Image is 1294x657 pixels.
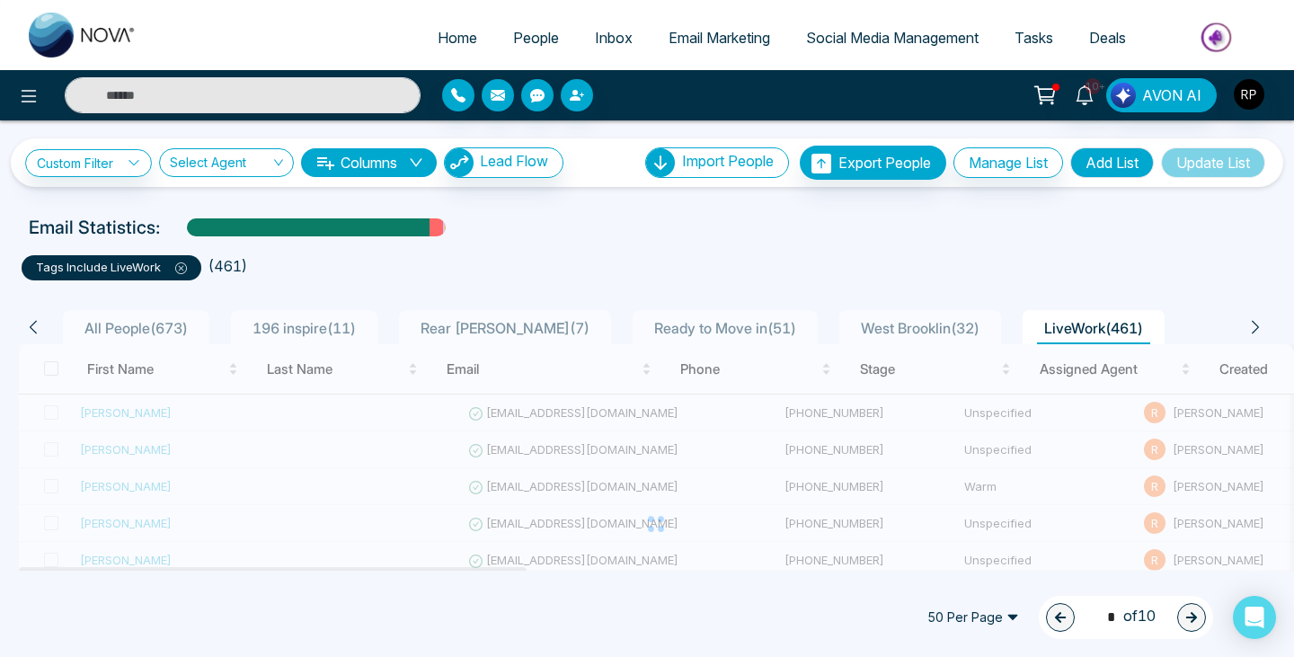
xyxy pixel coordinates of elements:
span: All People ( 673 ) [77,319,195,337]
span: 10+ [1085,78,1101,94]
span: down [409,155,423,170]
a: Home [420,21,495,55]
span: 50 Per Page [915,603,1032,632]
span: Import People [682,152,774,170]
button: AVON AI [1106,78,1217,112]
span: West Brooklin ( 32 ) [854,319,987,337]
img: Market-place.gif [1153,17,1283,58]
a: Social Media Management [788,21,997,55]
p: tags include LiveWork [36,259,187,277]
span: Tasks [1015,29,1053,47]
button: Update List [1161,147,1265,178]
img: Nova CRM Logo [29,13,137,58]
p: Email Statistics: [29,214,160,241]
li: ( 461 ) [208,255,247,277]
span: LiveWork ( 461 ) [1037,319,1150,337]
span: Lead Flow [480,152,548,170]
img: Lead Flow [1111,83,1136,108]
button: Manage List [953,147,1063,178]
a: Lead FlowLead Flow [437,147,563,178]
a: Custom Filter [25,149,152,177]
img: User Avatar [1234,79,1264,110]
span: Email Marketing [669,29,770,47]
span: Home [438,29,477,47]
button: Add List [1070,147,1154,178]
a: Deals [1071,21,1144,55]
span: Inbox [595,29,633,47]
span: 196 inspire ( 11 ) [245,319,363,337]
a: 10+ [1063,78,1106,110]
span: Deals [1089,29,1126,47]
span: AVON AI [1142,84,1201,106]
span: Ready to Move in ( 51 ) [647,319,803,337]
span: of 10 [1096,605,1156,629]
button: Lead Flow [444,147,563,178]
span: Social Media Management [806,29,979,47]
span: Export People [838,154,931,172]
a: Inbox [577,21,651,55]
a: Tasks [997,21,1071,55]
span: People [513,29,559,47]
button: Columnsdown [301,148,437,177]
img: Lead Flow [445,148,474,177]
a: Email Marketing [651,21,788,55]
button: Export People [800,146,946,180]
a: People [495,21,577,55]
div: Open Intercom Messenger [1233,596,1276,639]
span: Rear [PERSON_NAME] ( 7 ) [413,319,597,337]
